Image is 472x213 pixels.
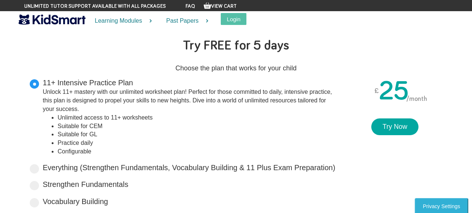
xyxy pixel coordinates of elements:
[43,196,108,207] label: Vocabulary Building
[406,96,427,102] sub: /month
[85,11,157,31] a: Learning Modules
[58,130,336,139] li: Suitable for GL
[43,162,335,173] label: Everything (Strengthen Fundamentals, Vocabulary Building & 11 Plus Exam Preparation)
[58,147,336,156] li: Configurable
[185,4,195,9] a: FAQ
[58,114,336,122] li: Unlimited access to 11+ worksheets
[43,179,128,190] label: Strengthen Fundamentals
[379,78,409,105] span: 25
[43,88,336,114] div: Unlock 11+ mastery with our unlimited worksheet plan! Perfect for those committed to daily, inten...
[374,84,379,98] sup: £
[371,118,418,136] a: Try Now
[24,3,166,10] span: Unlimited tutor support available with all packages
[24,63,448,74] p: Choose the plan that works for your child
[24,34,448,59] h2: Try FREE for 5 days
[204,2,211,9] img: Your items in the shopping basket
[221,13,246,25] button: Login
[157,11,213,31] a: Past Papers
[58,122,336,131] li: Suitable for CEM
[58,139,336,147] li: Practice daily
[19,13,85,26] img: KidSmart logo
[204,4,237,9] a: View Cart
[43,77,336,156] label: 11+ Intensive Practice Plan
